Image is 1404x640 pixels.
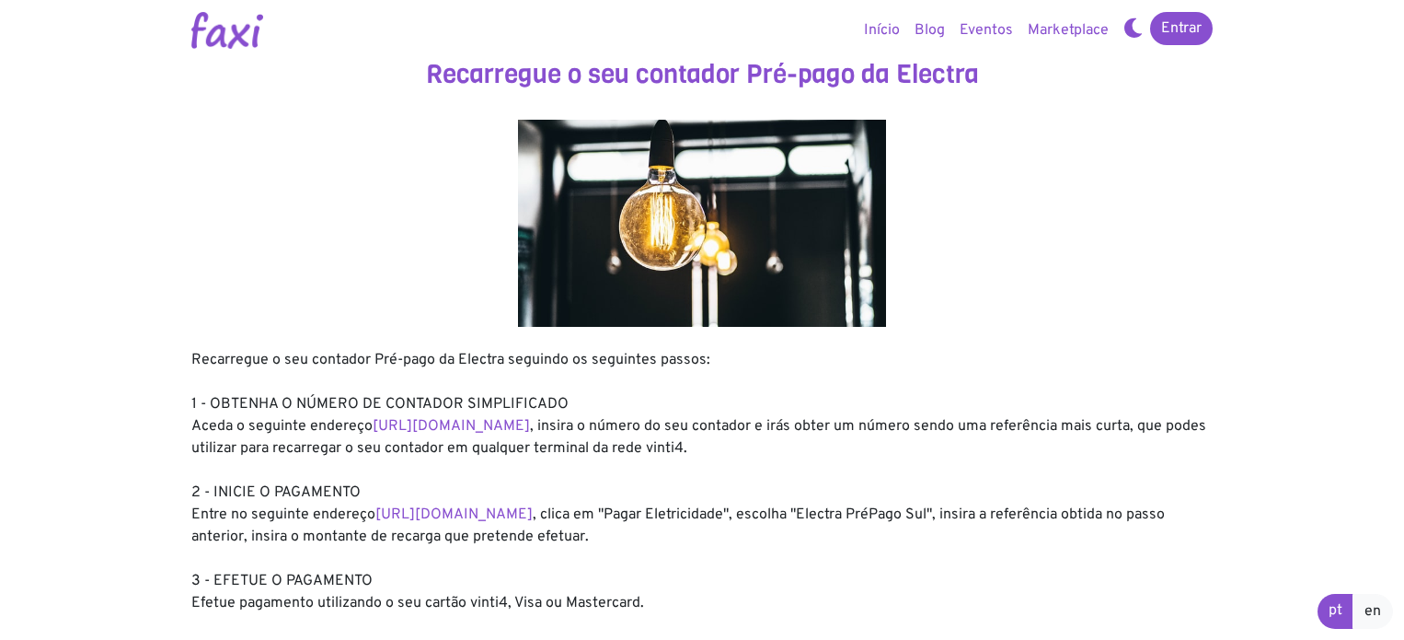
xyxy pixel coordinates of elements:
[952,12,1020,49] a: Eventos
[373,417,530,436] a: [URL][DOMAIN_NAME]
[857,12,907,49] a: Início
[907,12,952,49] a: Blog
[1352,594,1393,629] a: en
[191,59,1213,90] h3: Recarregue o seu contador Pré-pago da Electra
[1020,12,1116,49] a: Marketplace
[518,120,886,327] img: energy.jpg
[191,12,263,49] img: Logotipo Faxi Online
[1150,12,1213,45] a: Entrar
[375,506,533,524] a: [URL][DOMAIN_NAME]
[1318,594,1353,629] a: pt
